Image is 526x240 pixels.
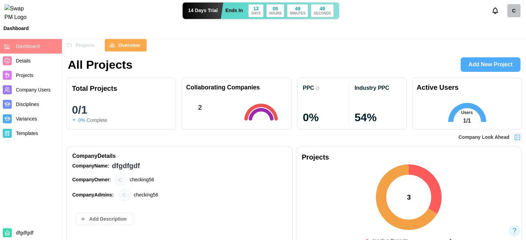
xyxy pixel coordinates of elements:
div: Company Look Ahead [459,134,509,141]
strong: Company Admins: [72,192,114,198]
span: Dashboard [16,44,40,49]
div: SECONDS [314,12,331,15]
div: 0% [78,117,85,124]
div: checking56 [134,191,158,199]
div: Total Projects [72,83,117,94]
div: MINUTES [290,12,305,15]
div: Complete [86,117,107,124]
div: Dashboard [3,26,29,31]
div: 49 [295,6,301,11]
div: 2 [198,102,202,113]
div: checking56 [130,176,154,184]
a: checking56 [507,4,520,17]
a: Add New Project [461,57,520,72]
img: Swap PM Logo [4,4,33,22]
span: dfgdfgdf [16,230,34,236]
button: Projects [62,39,101,51]
h1: All Projects [68,57,132,72]
span: Company Users [16,87,50,93]
div: 13 [253,6,259,11]
div: 3 [407,192,411,203]
div: checking56 [114,173,127,186]
div: Ends In [225,7,243,15]
div: 05 [273,6,278,11]
button: Add Description [76,213,133,225]
button: Notifications [489,5,501,17]
span: Templates [16,131,38,136]
div: 0 % [303,112,349,123]
span: Add Description [89,213,127,225]
div: HOURS [269,12,282,15]
div: Industry PPC [354,85,389,91]
div: Company Details [72,152,287,161]
div: C [507,4,520,17]
strong: Company Owner: [72,177,111,182]
div: Company Name: [72,162,109,170]
div: 49 [320,6,325,11]
div: dfgdfgdf [112,161,140,171]
span: Projects [16,73,34,78]
span: Variances [16,116,37,122]
span: Projects [76,39,95,51]
span: Disciplines [16,102,39,107]
button: Overview [105,39,146,51]
div: 54 % [354,112,401,123]
div: Collaborating Companies [186,84,260,91]
div: Projects [302,152,516,163]
div: 14 Days Trial [183,2,223,19]
div: Active Users [417,82,459,93]
span: Overview [118,39,140,51]
img: Project Look Ahead Button [514,134,521,141]
span: Details [16,58,31,64]
div: checking56 [118,189,131,202]
span: Add New Project [469,58,513,71]
div: 0/1 [72,104,170,115]
div: DAYS [251,12,261,15]
div: PPC [303,85,314,91]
